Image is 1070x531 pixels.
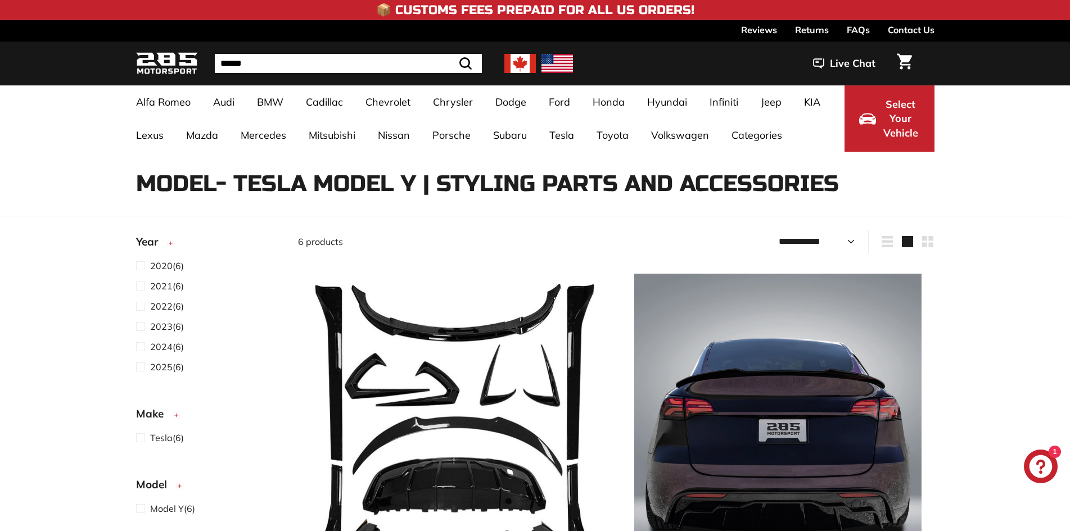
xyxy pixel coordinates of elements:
[421,119,482,152] a: Porsche
[422,85,484,119] a: Chrysler
[150,341,173,352] span: 2024
[376,3,694,17] h4: 📦 Customs Fees Prepaid for All US Orders!
[150,340,184,353] span: (6)
[795,20,829,39] a: Returns
[150,361,173,373] span: 2025
[246,85,295,119] a: BMW
[136,473,280,501] button: Model
[150,320,184,333] span: (6)
[847,20,870,39] a: FAQs
[125,119,175,152] a: Lexus
[150,260,173,271] span: 2020
[1021,450,1061,486] inbox-online-store-chat: Shopify online store chat
[202,85,246,119] a: Audi
[538,119,585,152] a: Tesla
[150,280,173,292] span: 2021
[150,259,184,273] span: (6)
[150,321,173,332] span: 2023
[150,502,195,515] span: (6)
[845,85,934,152] button: Select Your Vehicle
[636,85,698,119] a: Hyundai
[538,85,581,119] a: Ford
[136,171,934,196] h1: Model- Tesla Model Y | Styling Parts and Accessories
[175,119,229,152] a: Mazda
[150,360,184,374] span: (6)
[890,44,919,83] a: Cart
[581,85,636,119] a: Honda
[125,85,202,119] a: Alfa Romeo
[150,503,184,514] span: Model Y
[585,119,640,152] a: Toyota
[150,279,184,293] span: (6)
[367,119,421,152] a: Nissan
[888,20,934,39] a: Contact Us
[793,85,832,119] a: KIA
[136,402,280,430] button: Make
[215,54,482,73] input: Search
[229,119,297,152] a: Mercedes
[882,97,920,140] span: Select Your Vehicle
[136,234,166,250] span: Year
[640,119,720,152] a: Volkswagen
[298,235,616,248] div: 6 products
[798,49,890,78] button: Live Chat
[136,476,175,493] span: Model
[698,85,750,119] a: Infiniti
[830,56,875,71] span: Live Chat
[484,85,538,119] a: Dodge
[354,85,422,119] a: Chevrolet
[750,85,793,119] a: Jeep
[150,301,173,312] span: 2022
[482,119,538,152] a: Subaru
[136,51,198,77] img: Logo_285_Motorsport_areodynamics_components
[297,119,367,152] a: Mitsubishi
[150,431,184,444] span: (6)
[295,85,354,119] a: Cadillac
[150,299,184,313] span: (6)
[136,406,172,422] span: Make
[720,119,793,152] a: Categories
[136,230,280,258] button: Year
[150,432,173,443] span: Tesla
[741,20,777,39] a: Reviews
